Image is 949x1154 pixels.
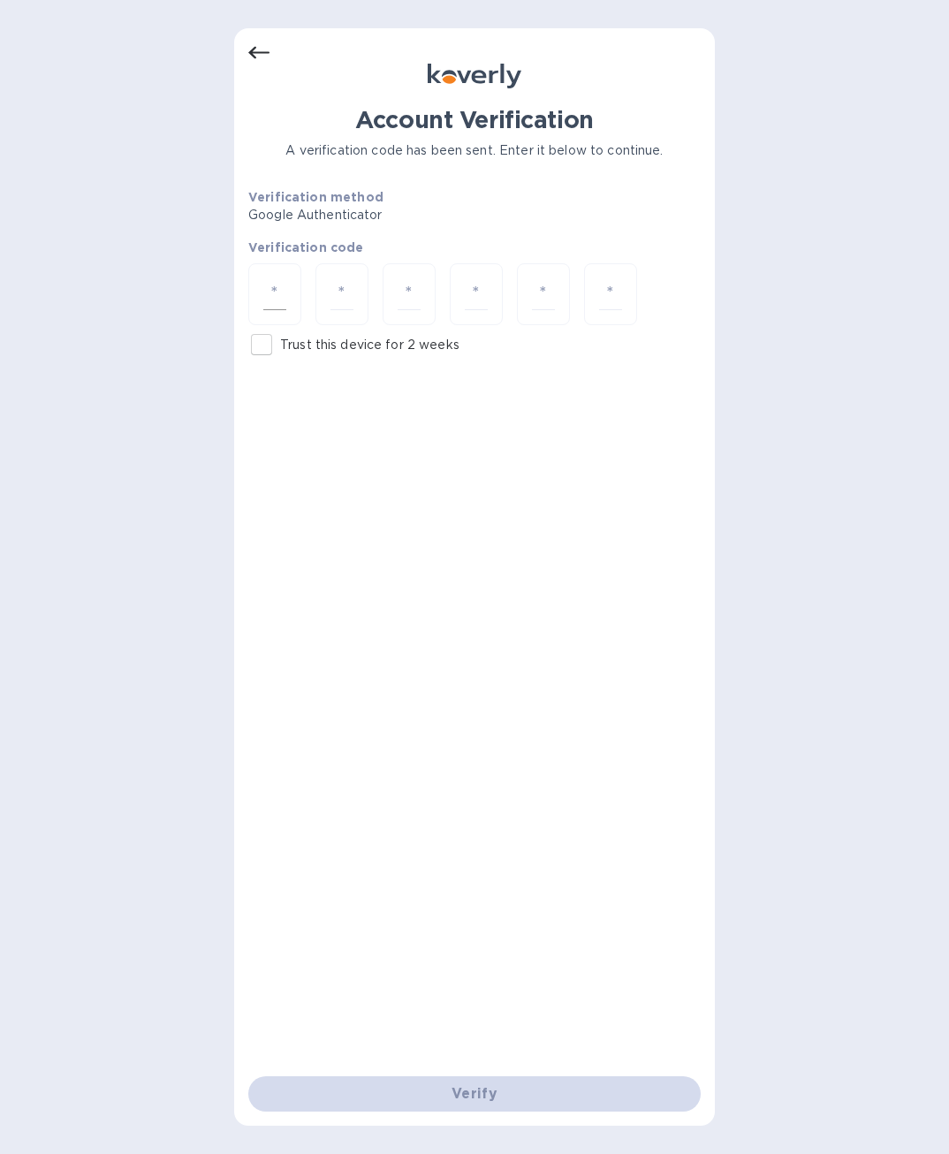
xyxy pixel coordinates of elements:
[248,239,701,256] p: Verification code
[248,141,701,160] p: A verification code has been sent. Enter it below to continue.
[248,106,701,134] h1: Account Verification
[280,336,459,354] p: Trust this device for 2 weeks
[248,206,518,224] p: Google Authenticator
[248,190,383,204] b: Verification method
